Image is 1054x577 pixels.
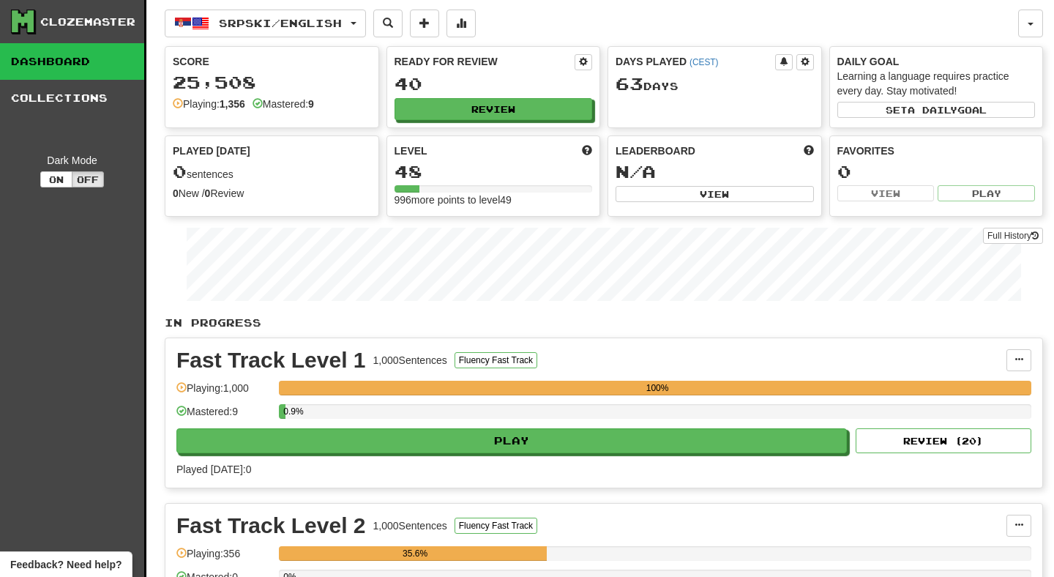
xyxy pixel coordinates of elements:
[173,144,250,158] span: Played [DATE]
[373,353,447,368] div: 1,000 Sentences
[395,193,593,207] div: 996 more points to level 49
[283,404,285,419] div: 0.9%
[205,187,211,199] strong: 0
[455,518,537,534] button: Fluency Fast Track
[837,102,1036,118] button: Seta dailygoal
[176,515,366,537] div: Fast Track Level 2
[689,57,719,67] a: (CEST)
[395,163,593,181] div: 48
[173,161,187,182] span: 0
[616,73,643,94] span: 63
[455,352,537,368] button: Fluency Fast Track
[582,144,592,158] span: Score more points to level up
[11,153,133,168] div: Dark Mode
[176,546,272,570] div: Playing: 356
[983,228,1043,244] a: Full History
[173,186,371,201] div: New / Review
[837,185,935,201] button: View
[176,428,847,453] button: Play
[219,17,342,29] span: Srpski / English
[373,518,447,533] div: 1,000 Sentences
[395,98,593,120] button: Review
[410,10,439,37] button: Add sentence to collection
[173,97,245,111] div: Playing:
[173,54,371,69] div: Score
[176,381,272,405] div: Playing: 1,000
[616,54,775,69] div: Days Played
[173,187,179,199] strong: 0
[308,98,314,110] strong: 9
[165,316,1043,330] p: In Progress
[173,73,371,92] div: 25,508
[446,10,476,37] button: More stats
[616,144,695,158] span: Leaderboard
[804,144,814,158] span: This week in points, UTC
[220,98,245,110] strong: 1,356
[10,557,122,572] span: Open feedback widget
[837,144,1036,158] div: Favorites
[283,381,1031,395] div: 100%
[938,185,1035,201] button: Play
[837,163,1036,181] div: 0
[837,54,1036,69] div: Daily Goal
[176,349,366,371] div: Fast Track Level 1
[165,10,366,37] button: Srpski/English
[72,171,104,187] button: Off
[40,171,72,187] button: On
[837,69,1036,98] div: Learning a language requires practice every day. Stay motivated!
[176,464,251,475] span: Played [DATE]: 0
[616,75,814,94] div: Day s
[253,97,314,111] div: Mastered:
[283,546,547,561] div: 35.6%
[616,161,656,182] span: N/A
[176,404,272,428] div: Mastered: 9
[856,428,1031,453] button: Review (20)
[40,15,135,29] div: Clozemaster
[373,10,403,37] button: Search sentences
[908,105,957,115] span: a daily
[395,75,593,93] div: 40
[395,54,575,69] div: Ready for Review
[616,186,814,202] button: View
[173,163,371,182] div: sentences
[395,144,427,158] span: Level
